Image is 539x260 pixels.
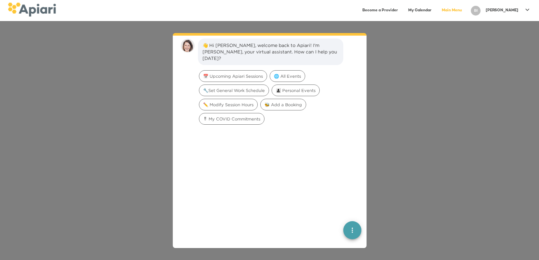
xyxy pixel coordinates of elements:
[199,116,264,122] span: 🎖 My COVID Commitments
[181,39,195,53] img: amy.37686e0395c82528988e.png
[199,87,269,94] span: 🔧Set General Work Schedule
[199,85,269,96] div: 🔧Set General Work Schedule
[202,42,339,62] div: 👋 Hi [PERSON_NAME], welcome back to Apiari! I'm [PERSON_NAME], your virtual assistant. How can I ...
[270,73,305,79] span: 🌐 All Events
[199,113,264,125] div: 🎖 My COVID Commitments
[471,6,481,16] div: BI
[358,4,402,17] a: Become a Provider
[272,87,319,94] span: 👩‍👧‍👦 Personal Events
[199,102,257,108] span: ✏️ Modify Session Hours
[199,99,258,110] div: ✏️ Modify Session Hours
[272,85,320,96] div: 👩‍👧‍👦 Personal Events
[199,73,267,79] span: 📅 Upcoming Apiari Sessions
[438,4,466,17] a: Main Menu
[261,102,306,108] span: 🐝 Add a Booking
[199,70,267,82] div: 📅 Upcoming Apiari Sessions
[486,8,518,13] p: [PERSON_NAME]
[270,70,305,82] div: 🌐 All Events
[8,3,56,17] img: logo
[343,221,361,239] button: quick menu
[260,99,306,110] div: 🐝 Add a Booking
[404,4,435,17] a: My Calendar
